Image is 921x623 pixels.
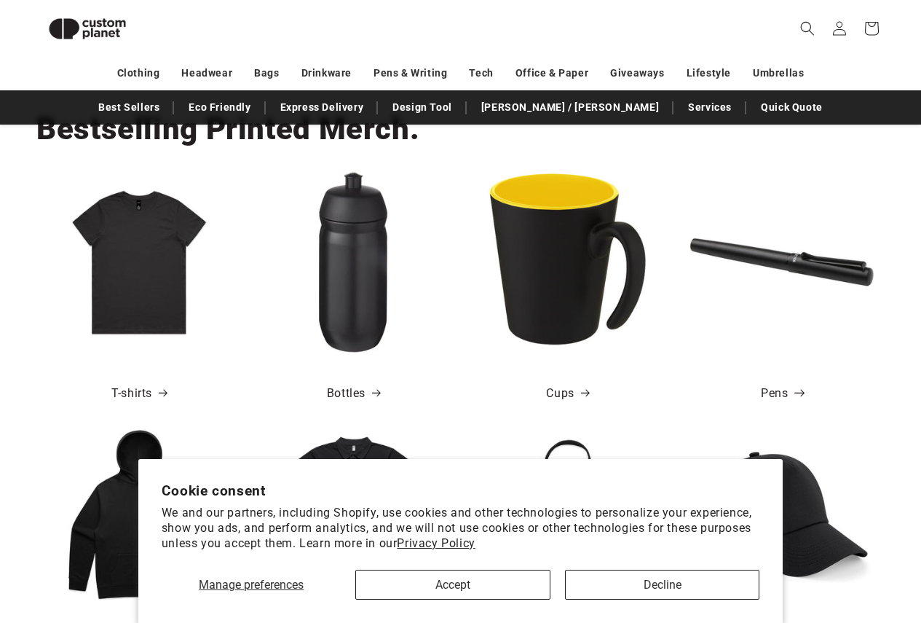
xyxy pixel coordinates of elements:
[385,95,459,120] a: Design Tool
[162,506,760,551] p: We and our partners, including Shopify, use cookies and other technologies to personalize your ex...
[254,60,279,86] a: Bags
[181,60,232,86] a: Headwear
[117,60,160,86] a: Clothing
[476,171,660,354] img: Oli 360 ml ceramic mug with handle
[199,578,304,592] span: Manage preferences
[111,383,167,404] a: T-shirts
[273,95,371,120] a: Express Delivery
[301,60,352,86] a: Drinkware
[373,60,447,86] a: Pens & Writing
[162,482,760,499] h2: Cookie consent
[397,536,475,550] a: Privacy Policy
[181,95,258,120] a: Eco Friendly
[162,570,341,600] button: Manage preferences
[610,60,664,86] a: Giveaways
[761,383,802,404] a: Pens
[36,109,419,149] h2: Bestselling Printed Merch.
[91,95,167,120] a: Best Sellers
[474,95,666,120] a: [PERSON_NAME] / [PERSON_NAME]
[515,60,588,86] a: Office & Paper
[261,171,445,354] img: HydroFlex™ 500 ml squeezy sport bottle
[565,570,759,600] button: Decline
[681,95,739,120] a: Services
[327,383,380,404] a: Bottles
[791,12,823,44] summary: Search
[469,60,493,86] a: Tech
[678,466,921,623] iframe: Chat Widget
[36,6,138,52] img: Custom Planet
[546,383,588,404] a: Cups
[355,570,550,600] button: Accept
[753,60,804,86] a: Umbrellas
[687,60,731,86] a: Lifestyle
[754,95,830,120] a: Quick Quote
